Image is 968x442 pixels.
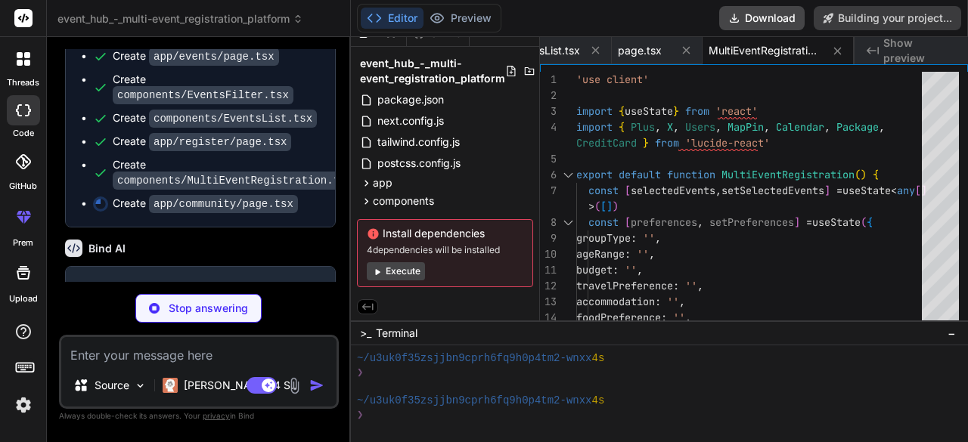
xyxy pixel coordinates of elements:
[88,241,126,256] h6: Bind AI
[9,180,37,193] label: GitHub
[709,215,794,229] span: setPreferences
[588,199,594,213] span: >
[685,120,715,134] span: Users
[540,183,557,199] div: 7
[95,378,129,393] p: Source
[643,136,649,150] span: }
[113,157,357,188] div: Create
[113,196,298,212] div: Create
[576,73,649,86] span: 'use client'
[540,72,557,88] div: 1
[655,231,661,245] span: ,
[540,246,557,262] div: 10
[685,136,770,150] span: 'lucide-react'
[721,168,855,181] span: MultiEventRegistration
[728,120,764,134] span: MapPin
[861,215,867,229] span: (
[149,133,291,151] code: app/register/page.tsx
[719,6,805,30] button: Download
[78,279,323,294] h3: Your Project Deployment Status
[655,295,661,308] span: :
[540,278,557,294] div: 12
[667,295,679,308] span: ''
[367,244,523,256] span: 4 dependencies will be installed
[855,168,861,181] span: (
[673,311,685,324] span: ''
[57,11,303,26] span: event_hub_-_multi-event_registration_platform
[824,120,830,134] span: ,
[588,184,619,197] span: const
[806,215,812,229] span: =
[361,8,423,29] button: Editor
[619,120,625,134] span: {
[836,120,879,134] span: Package
[540,310,557,326] div: 14
[376,326,417,341] span: Terminal
[631,231,637,245] span: :
[618,43,662,58] span: page.tsx
[357,351,592,366] span: ~/u3uk0f35zsjjbn9cprh6fq9h0p4tm2-wnxx
[576,231,631,245] span: groupType
[540,294,557,310] div: 13
[540,262,557,278] div: 11
[588,215,619,229] span: const
[576,295,655,308] span: accommodation
[697,215,703,229] span: ,
[203,411,230,420] span: privacy
[13,236,33,249] label: prem
[540,215,557,230] div: 8
[13,127,34,140] label: code
[661,311,667,324] span: :
[667,120,673,134] span: X
[655,136,679,150] span: from
[591,351,604,366] span: 4s
[948,326,956,341] span: −
[945,321,959,345] button: −
[540,104,557,119] div: 3
[113,134,291,150] div: Create
[637,247,649,261] span: ''
[715,184,721,197] span: ,
[376,133,461,151] span: tailwind.config.js
[357,366,365,380] span: ❯
[286,377,303,394] img: attachment
[776,120,824,134] span: Calendar
[540,119,557,135] div: 4
[879,120,885,134] span: ,
[360,56,505,86] span: event_hub_-_multi-event_registration_platform
[558,215,578,230] div: Click to collapse the range.
[873,168,879,181] span: {
[113,172,357,190] code: components/MultiEventRegistration.tsx
[511,43,580,58] span: EventsList.tsx
[558,167,578,183] div: Click to collapse the range.
[685,104,709,118] span: from
[891,184,897,197] span: <
[576,247,625,261] span: ageRange
[915,184,921,197] span: [
[709,43,822,58] span: MultiEventRegistration.tsx
[576,136,637,150] span: CreditCard
[655,120,661,134] span: ,
[697,279,703,292] span: ,
[113,48,279,64] div: Create
[867,215,873,229] span: {
[357,394,592,408] span: ~/u3uk0f35zsjjbn9cprh6fq9h0p4tm2-wnxx
[540,230,557,246] div: 9
[113,110,317,126] div: Create
[673,279,679,292] span: :
[679,295,685,308] span: ,
[613,263,619,277] span: :
[685,279,697,292] span: ''
[721,184,824,197] span: setSelectedEvents
[134,379,147,392] img: Pick Models
[576,279,673,292] span: travelPreference
[376,112,445,130] span: next.config.js
[631,215,697,229] span: preferences
[673,120,679,134] span: ,
[367,226,523,241] span: Install dependencies
[619,168,661,181] span: default
[9,292,38,305] label: Upload
[842,184,891,197] span: useState
[883,36,956,66] span: Show preview
[794,215,800,229] span: ]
